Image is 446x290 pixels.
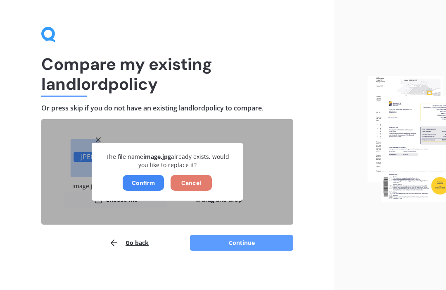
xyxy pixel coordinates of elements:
button: Go back [109,235,149,251]
button: Cancel [171,175,212,191]
p: The file name already exists, would you like to replace it? [102,153,233,169]
h1: Compare my existing landlord policy [41,54,293,94]
b: image.jpg [143,153,171,161]
img: files.webp [368,76,446,203]
button: Continue [190,235,293,251]
h4: Or press skip if you do not have an existing landlord policy to compare. [41,104,293,113]
button: Confirm [123,175,164,191]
